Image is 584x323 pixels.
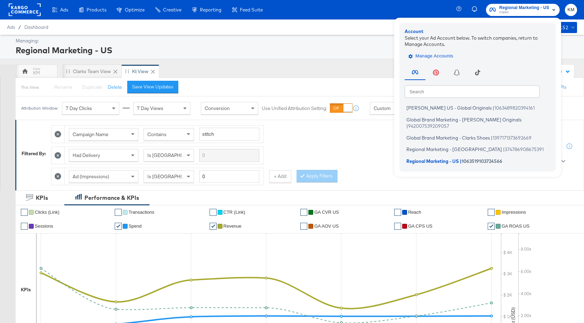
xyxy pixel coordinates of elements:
[33,70,40,76] div: KM
[87,7,106,13] span: Products
[24,24,48,30] a: Dashboard
[406,123,408,129] span: |
[54,84,72,90] span: Rename
[21,223,28,230] a: ✔
[486,4,560,16] button: Regional Marketing - USClarks
[147,173,201,180] span: Is [GEOGRAPHIC_DATA]
[73,68,111,75] div: Clarks Team View
[7,24,15,30] span: Ads
[565,4,577,16] button: KM
[60,7,68,13] span: Ads
[224,210,245,215] span: CTR (Link)
[132,84,173,90] div: Save View Updates
[84,194,139,202] div: Performance & KPIs
[36,194,48,202] div: KPIs
[21,209,28,216] a: ✔
[502,210,526,215] span: Impressions
[488,209,495,216] a: ✔
[491,135,493,140] span: |
[127,81,178,93] button: Save View Updates
[408,223,432,229] span: GA CPS US
[262,105,327,112] label: Use Unified Attribution Setting:
[224,223,242,229] span: Revenue
[240,7,263,13] span: Feed Suite
[137,105,163,111] span: 7 Day Views
[73,131,108,137] span: Campaign Name
[406,135,490,140] span: Global Brand Marketing - Clarks Shoes
[493,135,532,140] span: 1397171373692669
[394,223,401,230] a: ✔
[147,131,167,137] span: Contains
[73,173,109,180] span: Ad (Impressions)
[129,210,154,215] span: Transactions
[163,7,181,13] span: Creative
[205,105,230,111] span: Conversion
[16,38,575,44] div: Managing:
[35,210,59,215] span: Clicks (Link)
[73,152,100,158] span: Had Delivery
[405,28,551,35] div: Account
[199,170,259,183] input: Enter a number
[82,84,103,90] span: Duplicate
[405,34,551,47] div: Select your Ad Account below. To switch companies, return to Manage Accounts.
[314,210,339,215] span: GA CVR US
[408,210,421,215] span: Reach
[406,147,502,152] span: Regional Marketing - [GEOGRAPHIC_DATA]
[129,223,142,229] span: Spend
[108,84,122,90] button: Delete
[405,51,459,61] button: Manage Accounts
[408,123,449,129] span: 942007539209057
[35,223,53,229] span: Sessions
[314,223,339,229] span: GA AOV US
[66,69,70,73] div: Drag to reorder tab
[406,117,521,122] span: Global Brand Marketing - [PERSON_NAME] Originals
[16,44,575,56] div: Regional Marketing - US
[210,209,217,216] a: ✔
[66,105,92,111] span: 7 Day Clicks
[115,209,122,216] a: ✔
[269,170,291,183] button: + Add
[199,128,259,141] input: Enter a search term
[502,223,529,229] span: GA ROAS US
[394,209,401,216] a: ✔
[462,158,502,164] span: 1063519103724566
[406,105,492,111] span: [PERSON_NAME] US - Global Originals
[460,158,462,164] span: |
[21,106,58,111] div: Attribution Window:
[22,150,46,157] div: Filtered By:
[125,69,129,73] div: Drag to reorder tab
[503,147,505,152] span: |
[15,24,24,30] span: /
[494,105,535,111] span: 1063489820394161
[21,85,39,90] div: This View:
[199,149,259,162] input: Enter a search term
[210,223,217,230] a: ✔
[300,209,307,216] a: ✔
[125,7,145,13] span: Optimize
[493,105,494,111] span: |
[147,152,201,158] span: Is [GEOGRAPHIC_DATA]
[568,6,574,14] span: KM
[115,223,122,230] a: ✔
[132,68,148,75] div: kt View
[410,52,453,60] span: Manage Accounts
[499,10,549,15] span: Clarks
[21,286,31,293] div: KPIs
[374,105,391,111] span: Custom
[406,158,459,164] span: Regional Marketing - US
[499,4,549,11] span: Regional Marketing - US
[200,7,221,13] span: Reporting
[488,223,495,230] a: ✔
[300,223,307,230] a: ✔
[505,147,544,152] span: 374786908675391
